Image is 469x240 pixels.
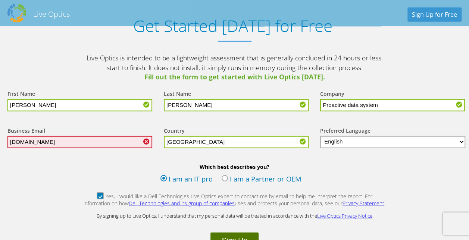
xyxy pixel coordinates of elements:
img: Dell Dpack [7,4,26,22]
span: Fill out the form to get started with Live Optics [DATE]. [85,72,384,82]
a: Privacy Statement [343,200,384,207]
p: By signing up to Live Optics, I understand that my personal data will be treated in accordance wi... [85,212,384,220]
label: First Name [7,90,35,99]
label: Company [320,90,344,99]
label: Last Name [164,90,191,99]
a: Dell Technologies and its group of companies [129,200,235,207]
label: I am an IT pro [160,174,213,185]
a: Live Optics Privacy Notice [317,212,372,219]
h2: Live Optics [33,9,70,19]
a: Sign Up for Free [407,7,462,22]
label: Country [164,127,185,136]
label: I am a Partner or OEM [222,174,301,185]
p: Live Optics is intended to be a lightweight assessment that is generally concluded in 24 hours or... [85,53,384,82]
label: Preferred Language [320,127,370,136]
label: Yes, I would like a Dell Technologies Live Optics expert to contact me by email to help me interp... [83,193,386,209]
label: Business Email [7,127,45,136]
input: Start typing to search for a country [164,136,309,148]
